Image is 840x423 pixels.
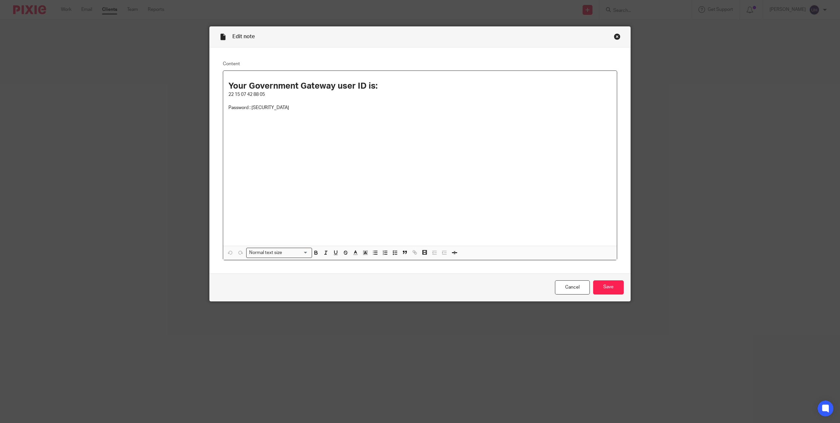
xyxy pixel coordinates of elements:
[228,91,612,98] p: 22 15 07 42 88 05
[228,82,378,90] strong: Your Government Gateway user ID is:
[555,280,590,295] a: Cancel
[246,248,312,258] div: Search for option
[228,104,612,111] p: Password : [SECURITY_DATA]
[593,280,624,295] input: Save
[232,34,255,39] span: Edit note
[614,33,620,40] div: Close this dialog window
[223,61,617,67] label: Content
[284,249,308,256] input: Search for option
[248,249,284,256] span: Normal text size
